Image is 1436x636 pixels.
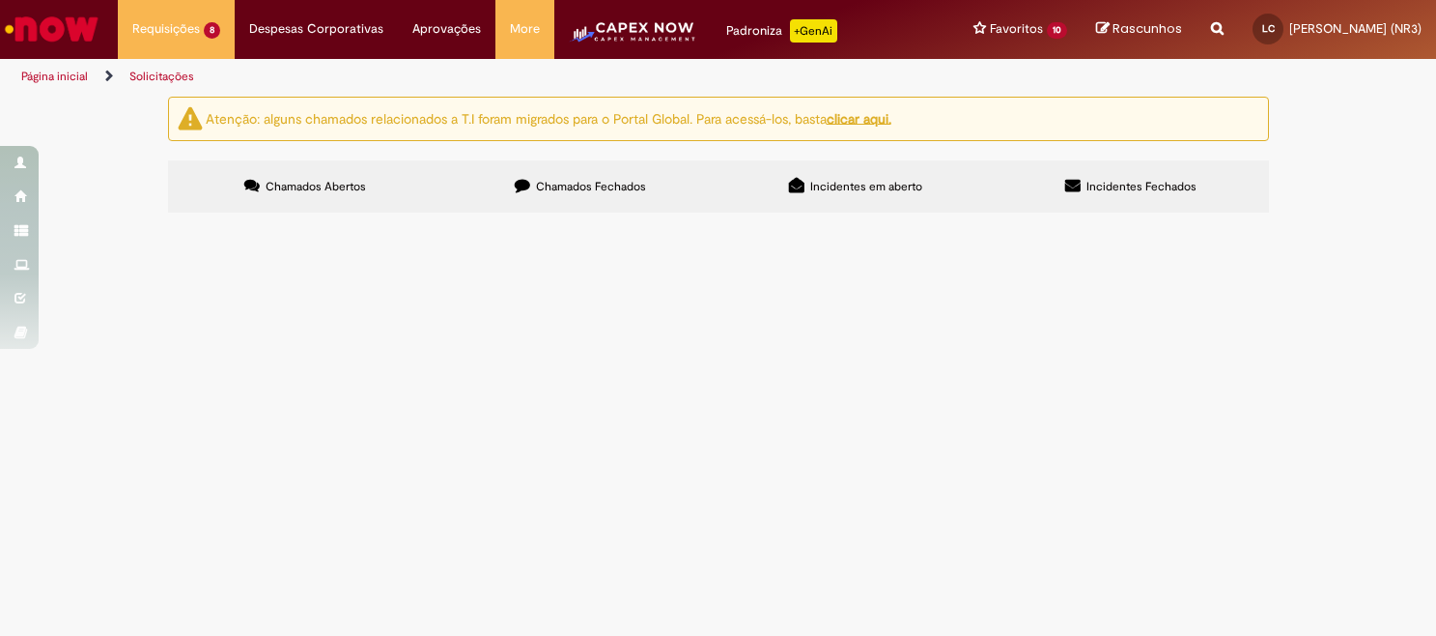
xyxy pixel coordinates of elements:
[827,109,891,127] a: clicar aqui.
[810,179,922,194] span: Incidentes em aberto
[790,19,837,43] p: +GenAi
[1289,20,1422,37] span: [PERSON_NAME] (NR3)
[1096,20,1182,39] a: Rascunhos
[510,19,540,39] span: More
[249,19,383,39] span: Despesas Corporativas
[412,19,481,39] span: Aprovações
[266,179,366,194] span: Chamados Abertos
[2,10,101,48] img: ServiceNow
[726,19,837,43] div: Padroniza
[569,19,697,58] img: CapexLogo5.png
[204,22,220,39] span: 8
[1086,179,1197,194] span: Incidentes Fechados
[129,69,194,84] a: Solicitações
[990,19,1043,39] span: Favoritos
[1262,22,1275,35] span: LC
[21,69,88,84] a: Página inicial
[14,59,943,95] ul: Trilhas de página
[1112,19,1182,38] span: Rascunhos
[536,179,646,194] span: Chamados Fechados
[132,19,200,39] span: Requisições
[1047,22,1067,39] span: 10
[206,109,891,127] ng-bind-html: Atenção: alguns chamados relacionados a T.I foram migrados para o Portal Global. Para acessá-los,...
